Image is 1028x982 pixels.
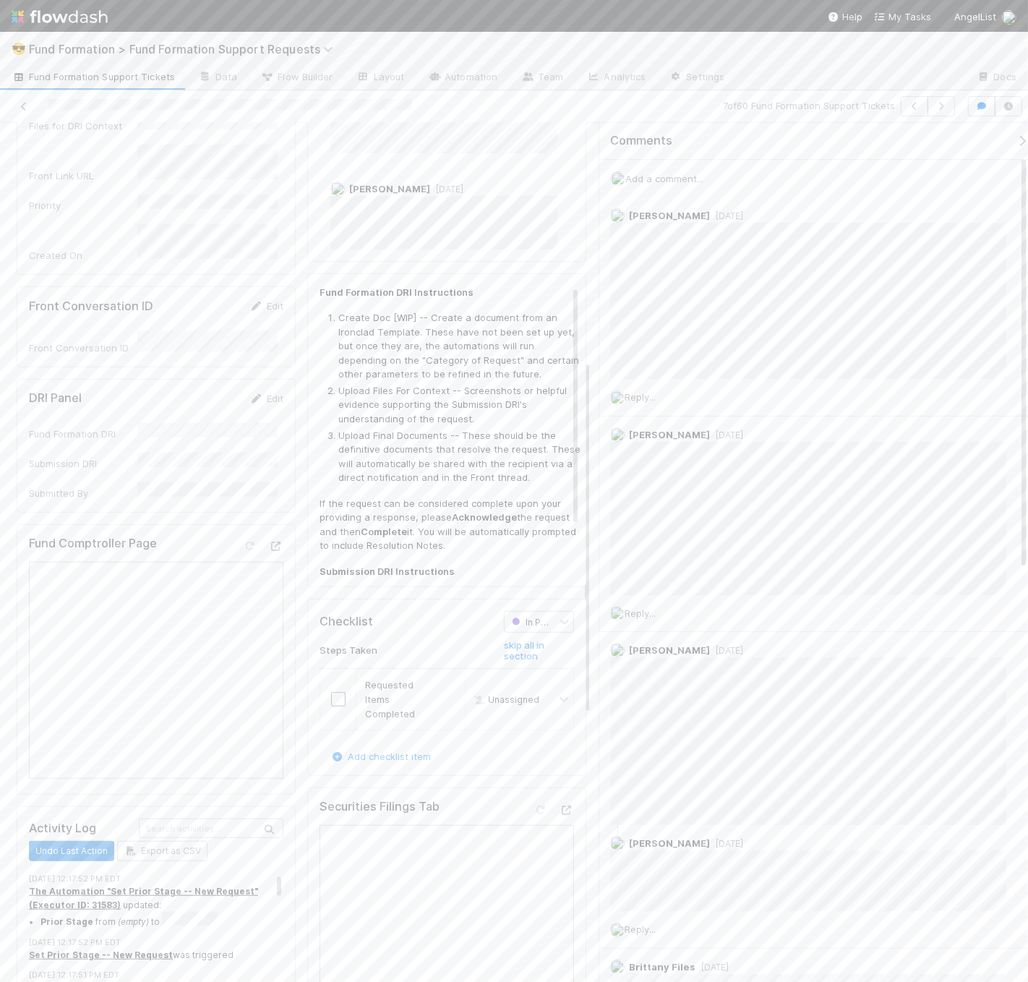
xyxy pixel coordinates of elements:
h6: skip all in section [504,640,574,662]
a: Edit [249,300,283,312]
span: [DATE] [710,645,743,656]
a: Team [509,67,575,90]
span: [PERSON_NAME] [349,183,430,195]
img: avatar_cbf6e7c1-1692-464b-bc1b-b8582b2cbdce.png [610,208,625,223]
div: was triggered [29,949,296,962]
div: Front Conversation ID [29,341,137,355]
a: Docs [965,67,1028,90]
span: AngelList [954,11,996,22]
a: Edit [249,393,283,404]
img: avatar_892eb56c-5b5a-46db-bf0b-2a9023d0e8f8.png [610,390,625,405]
li: from to [40,912,296,929]
a: Layout [345,67,416,90]
span: In Progress [509,616,575,627]
h5: Securities Filings Tab [320,800,440,814]
div: Files for DRI Context [29,119,137,133]
a: The Automation "Set Prior Stage -- New Request" (Executor ID: 31583) [29,886,258,910]
span: [DATE] [710,430,743,440]
h5: Front Conversation ID [29,299,153,314]
h5: Fund Comptroller Page [29,537,157,551]
h5: Activity Log [29,821,136,836]
span: Reply... [625,391,656,403]
span: Reply... [625,923,656,935]
span: Reply... [625,607,656,619]
span: [PERSON_NAME] [629,644,710,656]
span: Flow Builder [260,69,333,84]
span: [DATE] [695,962,729,973]
div: Help [828,9,862,24]
a: Set Prior Stage -- New Request [29,949,173,960]
span: [PERSON_NAME] [629,210,710,221]
img: avatar_ac990a78-52d7-40f8-b1fe-cbbd1cda261e.png [610,836,625,850]
a: Data [187,67,249,90]
li: Upload Files For Context -- Screenshots or helpful evidence supporting the Submission DRI's under... [338,384,581,427]
a: Flow Builder [249,67,344,90]
a: skip all in section [504,640,574,668]
a: My Tasks [874,9,931,24]
span: Fund Formation > Fund Formation Support Requests [29,42,340,56]
div: Priority [29,198,137,213]
img: logo-inverted-e16ddd16eac7371096b0.svg [12,4,108,29]
input: Search activities... [139,819,283,838]
button: Export as CSV [117,841,207,861]
strong: Acknowledge [452,511,517,523]
a: Add checklist item [330,751,431,762]
span: [PERSON_NAME] [629,837,710,849]
div: updated: [29,885,296,929]
img: avatar_892eb56c-5b5a-46db-bf0b-2a9023d0e8f8.png [610,606,625,620]
span: [PERSON_NAME] [629,429,710,440]
div: Fund Formation DRI [29,427,137,441]
img: avatar_15e23c35-4711-4c0d-85f4-3400723cad14.png [610,960,625,974]
li: Upload Final Documents -- These should be the definitive documents that resolve the request. Thes... [338,429,581,485]
li: Create Doc [WIP] -- Create a document from an Ironclad Template. These have not been set up yet, ... [338,311,581,382]
img: avatar_892eb56c-5b5a-46db-bf0b-2a9023d0e8f8.png [610,923,625,937]
strong: Complete [361,526,407,537]
div: Front Link URL [29,168,137,183]
em: (empty) [118,917,149,928]
strong: Fund Formation DRI Instructions [320,286,474,298]
img: avatar_b467e446-68e1-4310-82a7-76c532dc3f4b.png [610,427,625,442]
span: My Tasks [874,11,931,22]
span: [DATE] [710,210,743,221]
img: avatar_892eb56c-5b5a-46db-bf0b-2a9023d0e8f8.png [1002,10,1016,25]
img: avatar_ac990a78-52d7-40f8-b1fe-cbbd1cda261e.png [330,182,345,196]
h5: Checklist [320,615,373,629]
span: [DATE] [710,838,743,849]
div: [DATE] 12:17:52 PM EDT [29,936,296,949]
span: Comments [610,134,672,148]
span: 7 of 60 Fund Formation Support Tickets [723,98,895,113]
div: Created On [29,248,137,262]
h6: Steps Taken [320,645,377,657]
h5: DRI Panel [29,391,82,406]
a: Automation [416,67,509,90]
a: Settings [658,67,737,90]
span: Unassigned [471,694,539,705]
img: avatar_b467e446-68e1-4310-82a7-76c532dc3f4b.png [610,643,625,657]
div: Submission DRI [29,456,137,471]
strong: Prior Stage [40,917,93,928]
span: Add a comment... [625,173,703,184]
div: [DATE] 12:17:52 PM EDT [29,873,296,885]
strong: Submission DRI Instructions [320,565,455,577]
p: If the request can be considered complete upon your providing a response, please the request and ... [320,497,581,553]
span: Requested Items Completed [365,679,415,720]
span: 😎 [12,43,26,55]
span: [DATE] [430,184,463,195]
img: avatar_892eb56c-5b5a-46db-bf0b-2a9023d0e8f8.png [611,171,625,186]
span: Brittany Files [629,961,695,973]
div: Submitted By [29,486,137,500]
a: Analytics [575,67,658,90]
div: [DATE] 12:17:51 PM EDT [29,969,296,981]
button: Undo Last Action [29,841,114,861]
span: Fund Formation Support Tickets [12,69,175,84]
